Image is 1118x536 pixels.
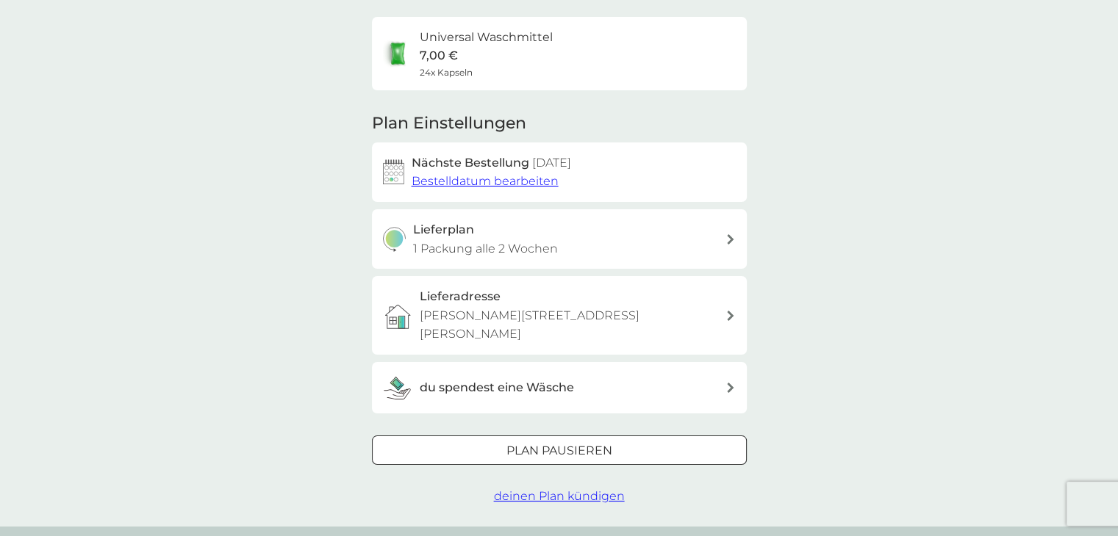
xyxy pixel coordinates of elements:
[494,487,625,506] button: deinen Plan kündigen
[420,65,473,79] span: 24x Kapseln
[383,39,412,68] img: Universal Waschmittel
[532,156,571,170] span: [DATE]
[413,220,474,239] h3: Lieferplan
[412,174,559,188] span: Bestelldatum bearbeiten
[372,209,747,269] button: Lieferplan1 Packung alle 2 Wochen
[372,276,747,355] a: Lieferadresse[PERSON_NAME][STREET_ADDRESS][PERSON_NAME]
[420,287,501,306] h3: Lieferadresse
[494,489,625,503] span: deinen Plan kündigen
[412,153,571,173] h2: Nächste Bestellung
[372,362,747,413] button: du spendest eine Wäsche
[420,306,725,344] p: [PERSON_NAME][STREET_ADDRESS][PERSON_NAME]
[372,112,526,135] h2: Plan Einstellungen
[413,239,558,258] p: 1 Packung alle 2 Wochen
[506,441,612,460] p: Plan pausieren
[420,378,574,397] h3: du spendest eine Wäsche
[412,172,559,191] button: Bestelldatum bearbeiten
[420,46,458,65] p: 7,00 €
[420,28,553,47] h6: Universal Waschmittel
[372,435,747,465] button: Plan pausieren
